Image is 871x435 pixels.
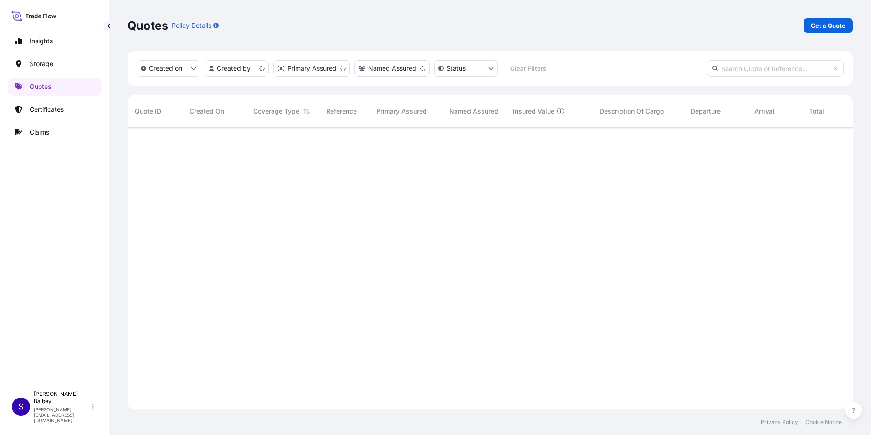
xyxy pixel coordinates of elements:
span: Description Of Cargo [599,107,664,116]
button: distributor Filter options [273,60,350,77]
span: Reference [326,107,357,116]
a: Claims [8,123,102,141]
p: Certificates [30,105,64,114]
span: Created On [190,107,224,116]
a: Insights [8,32,102,50]
p: Primary Assured [287,64,337,73]
button: Sort [301,106,312,117]
button: createdOn Filter options [137,60,200,77]
span: Primary Assured [376,107,427,116]
p: [PERSON_NAME][EMAIL_ADDRESS][DOMAIN_NAME] [34,407,90,423]
p: Quotes [128,18,168,33]
p: Named Assured [368,64,416,73]
a: Storage [8,55,102,73]
span: Departure [691,107,721,116]
span: Named Assured [449,107,498,116]
button: Clear Filters [502,61,553,76]
p: Insights [30,36,53,46]
p: Created on [149,64,182,73]
a: Cookie Notice [805,419,842,426]
a: Quotes [8,78,102,96]
span: Arrival [754,107,774,116]
button: certificateStatus Filter options [434,60,498,77]
button: createdBy Filter options [205,60,269,77]
button: cargoOwner Filter options [354,60,430,77]
span: Insured Value [513,107,554,116]
p: Created by [217,64,251,73]
input: Search Quote or Reference... [707,60,844,77]
a: Certificates [8,100,102,119]
span: Total [809,107,824,116]
span: Quote ID [135,107,161,116]
span: Coverage Type [253,107,299,116]
a: Get a Quote [804,18,853,33]
p: Claims [30,128,49,137]
a: Privacy Policy [761,419,798,426]
span: S [18,402,24,411]
p: Quotes [30,82,51,91]
p: Policy Details [172,21,211,30]
p: Get a Quote [811,21,845,30]
p: Storage [30,59,53,68]
p: Clear Filters [510,64,546,73]
p: [PERSON_NAME] Balbey [34,390,90,405]
p: Status [446,64,466,73]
